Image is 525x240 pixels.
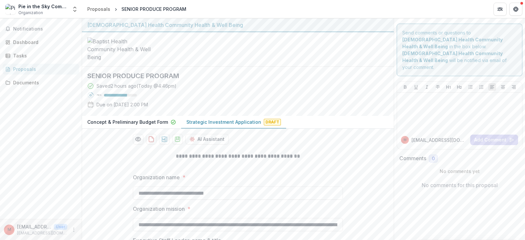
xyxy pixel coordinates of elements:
div: Tasks [13,52,74,59]
span: 0 [432,156,435,162]
button: Partners [493,3,507,16]
span: Notifications [13,26,76,32]
button: Align Right [510,83,518,91]
nav: breadcrumb [85,4,189,14]
button: Heading 2 [455,83,463,91]
span: Organization [18,10,43,16]
p: Organization mission [133,205,185,213]
p: Strategic Investment Application [186,119,261,125]
div: melissa1965@gmail.com [8,228,11,232]
button: Underline [412,83,420,91]
span: Draft [264,119,281,125]
button: Heading 1 [445,83,452,91]
div: melissa1965@gmail.com [404,138,407,142]
strong: [DEMOGRAPHIC_DATA] Health Community Health & Well Being [402,37,503,49]
div: Saved 2 hours ago ( Today @ 4:46pm ) [96,82,177,89]
strong: [DEMOGRAPHIC_DATA] Health Community Health & Well Being [402,51,503,63]
p: [EMAIL_ADDRESS][DOMAIN_NAME] [17,230,67,236]
a: Tasks [3,50,79,61]
div: SENIOR PRODUCE PROGRAM [121,6,186,12]
a: Proposals [85,4,113,14]
p: [EMAIL_ADDRESS][DOMAIN_NAME] [17,223,51,230]
img: Pie in the Sky Community Alliance [5,4,16,14]
a: Proposals [3,64,79,75]
button: Ordered List [477,83,485,91]
p: Concept & Preliminary Budget Form [87,119,168,125]
img: Baptist Health Community Health & Well Being [87,37,153,61]
p: No comments yet [399,168,520,175]
button: Align Left [488,83,496,91]
button: More [70,226,78,234]
button: download-proposal [159,134,170,144]
button: Notifications [3,24,79,34]
p: [EMAIL_ADDRESS][DOMAIN_NAME] [411,137,468,143]
p: Due on [DATE] 2:00 PM [96,101,148,108]
div: Pie in the Sky Community Alliance [18,3,68,10]
a: Documents [3,77,79,88]
div: Send comments or questions to in the box below. will be notified via email of your comment. [397,24,522,76]
p: User [54,224,67,230]
button: Bullet List [467,83,474,91]
button: download-proposal [146,134,157,144]
button: AI Assistant [185,134,229,144]
p: 70 % [96,93,101,98]
button: Bold [401,83,409,91]
h2: SENIOR PRODUCE PROGRAM [87,72,378,80]
p: Organization name [133,173,180,181]
button: Preview e465bd55-5895-44d7-8191-8aca4a82d519-1.pdf [133,134,143,144]
button: Strike [434,83,442,91]
div: Dashboard [13,39,74,46]
h2: Comments [399,155,426,162]
p: No comments for this proposal [422,181,498,189]
button: Open entity switcher [70,3,79,16]
button: Italicize [423,83,431,91]
button: Get Help [509,3,522,16]
button: Align Center [499,83,507,91]
div: Documents [13,79,74,86]
button: Add Comment [470,135,518,145]
button: download-proposal [172,134,183,144]
div: [DEMOGRAPHIC_DATA] Health Community Health & Well Being [87,21,388,29]
div: Proposals [87,6,110,12]
a: Dashboard [3,37,79,48]
div: Proposals [13,66,74,73]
